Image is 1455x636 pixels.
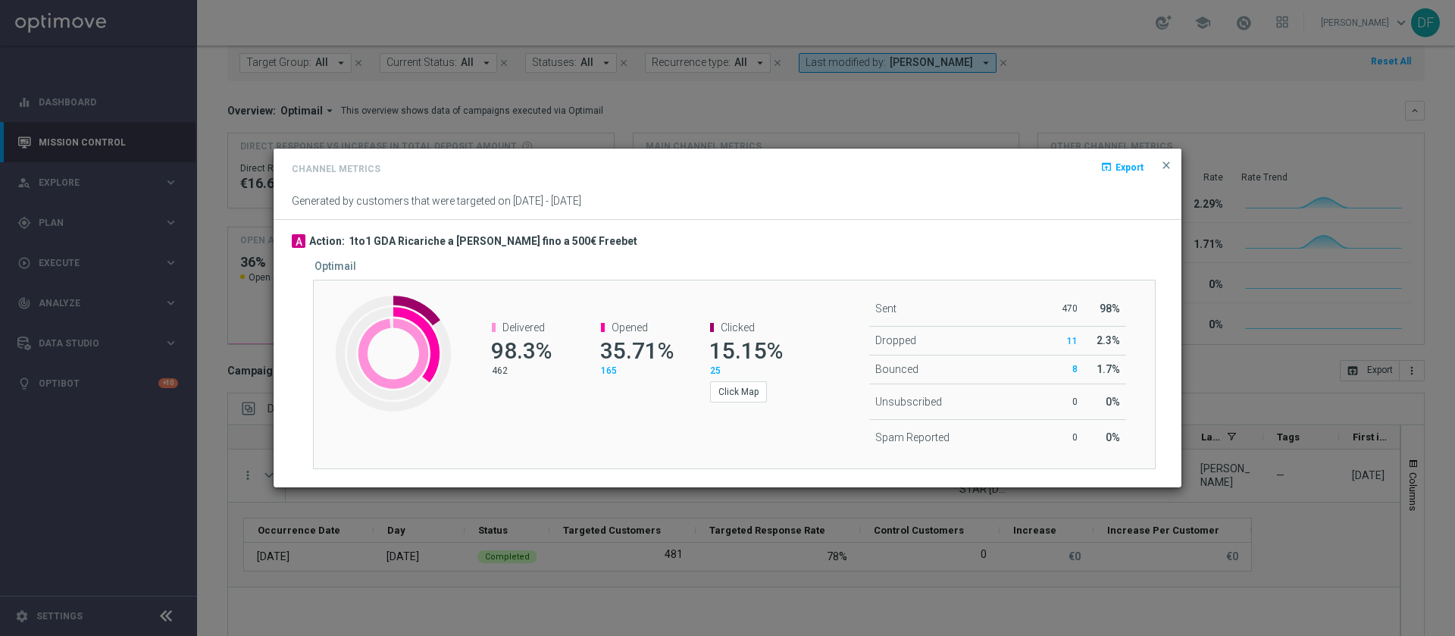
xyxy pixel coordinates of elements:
[1099,158,1145,176] button: open_in_browser Export
[875,334,916,346] span: Dropped
[1047,396,1078,408] p: 0
[1047,302,1078,315] p: 470
[1072,364,1078,374] span: 8
[1047,431,1078,443] p: 0
[1097,363,1120,375] span: 1.7%
[612,321,648,334] span: Opened
[1106,431,1120,443] span: 0%
[309,234,345,249] h3: Action:
[601,365,617,376] span: 165
[349,234,637,249] h3: 1to1 GDA Ricariche a [PERSON_NAME] fino a 500€ Freebet
[710,365,721,376] span: 25
[721,321,755,334] span: Clicked
[1100,302,1120,315] span: 98%
[492,365,563,377] p: 462
[292,195,511,207] span: Generated by customers that were targeted on
[1067,336,1078,346] span: 11
[875,431,950,443] span: Spam Reported
[709,337,783,364] span: 15.15%
[1115,161,1144,172] span: Export
[1106,396,1120,408] span: 0%
[292,234,305,248] div: A
[1160,159,1172,171] span: close
[314,260,356,272] h5: Optimail
[875,302,896,315] span: Sent
[710,381,767,403] button: Click Map
[502,321,545,334] span: Delivered
[491,337,552,364] span: 98.3%
[1097,334,1120,346] span: 2.3%
[513,195,581,207] span: [DATE] - [DATE]
[875,363,918,375] span: Bounced
[875,396,942,408] span: Unsubscribed
[600,337,674,364] span: 35.71%
[292,164,380,174] h4: Channel Metrics
[1100,161,1112,173] i: open_in_browser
